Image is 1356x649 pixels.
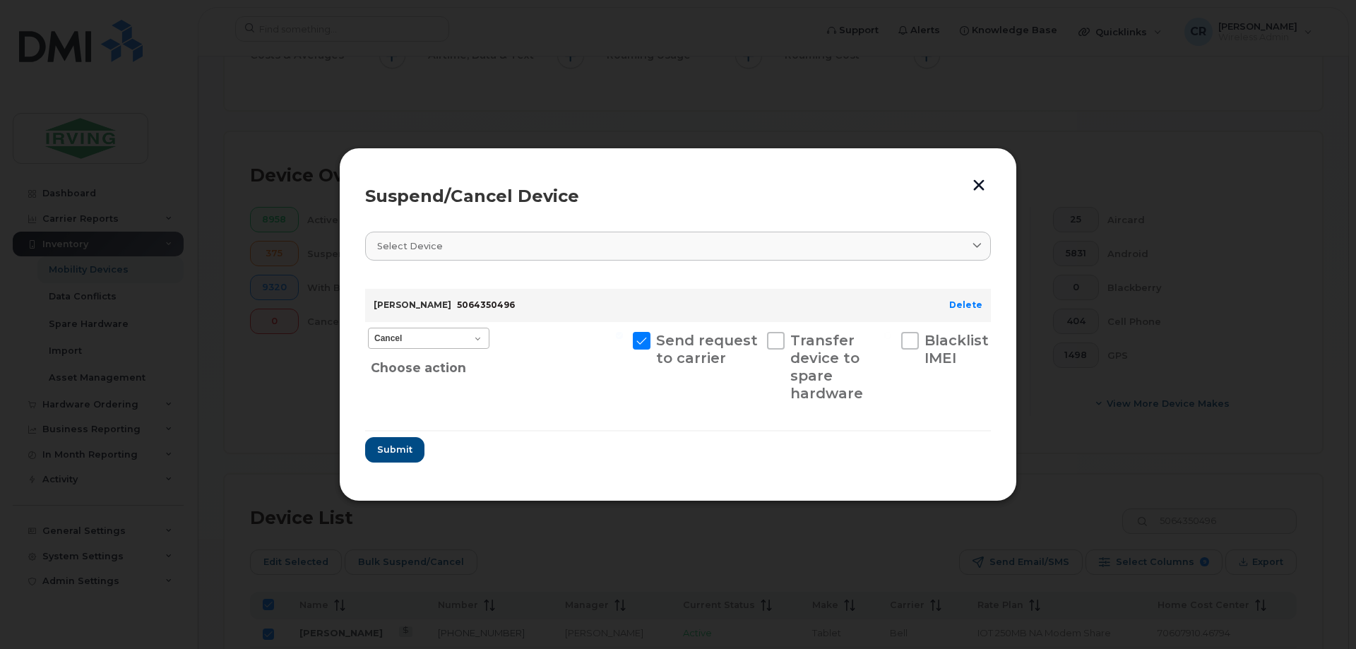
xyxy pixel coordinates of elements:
div: Suspend/Cancel Device [365,188,991,205]
strong: [PERSON_NAME] [374,299,451,310]
span: Transfer device to spare hardware [790,332,863,402]
span: Blacklist IMEI [924,332,989,367]
a: Select device [365,232,991,261]
input: Blacklist IMEI [884,332,891,339]
span: Send request to carrier [656,332,758,367]
span: Submit [377,443,412,456]
input: Transfer device to spare hardware [750,332,757,339]
span: Select device [377,239,443,253]
button: Submit [365,437,424,463]
div: Choose action [371,352,490,379]
span: 5064350496 [457,299,515,310]
input: Send request to carrier [616,332,623,339]
a: Delete [949,299,982,310]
